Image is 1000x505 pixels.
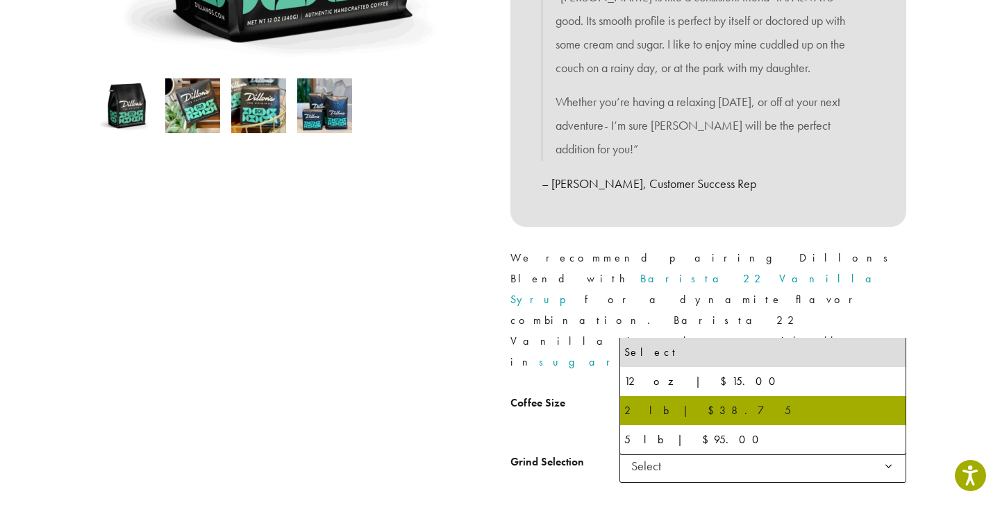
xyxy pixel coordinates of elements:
[510,271,883,307] a: Barista 22 Vanilla Syrup
[539,354,697,369] a: sugar-free
[510,248,906,373] p: We recommend pairing Dillons Blend with for a dynamite flavor combination. Barista 22 Vanilla is ...
[624,429,901,450] div: 5 lb | $95.00
[510,452,619,472] label: Grind Selection
[231,78,286,133] img: Dillons - Image 3
[99,78,154,133] img: Dillons
[624,371,901,392] div: 12 oz | $15.00
[556,90,861,160] p: Whether you’re having a relaxing [DATE], or off at your next adventure- I’m sure [PERSON_NAME] wi...
[510,393,619,413] label: Coffee Size
[297,78,352,133] img: Dillons - Image 4
[626,452,675,479] span: Select
[620,338,906,367] li: Select
[624,400,901,421] div: 2 lb | $38.75
[542,172,875,196] p: – [PERSON_NAME], Customer Success Rep
[619,449,906,483] span: Select
[165,78,220,133] img: Dillons - Image 2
